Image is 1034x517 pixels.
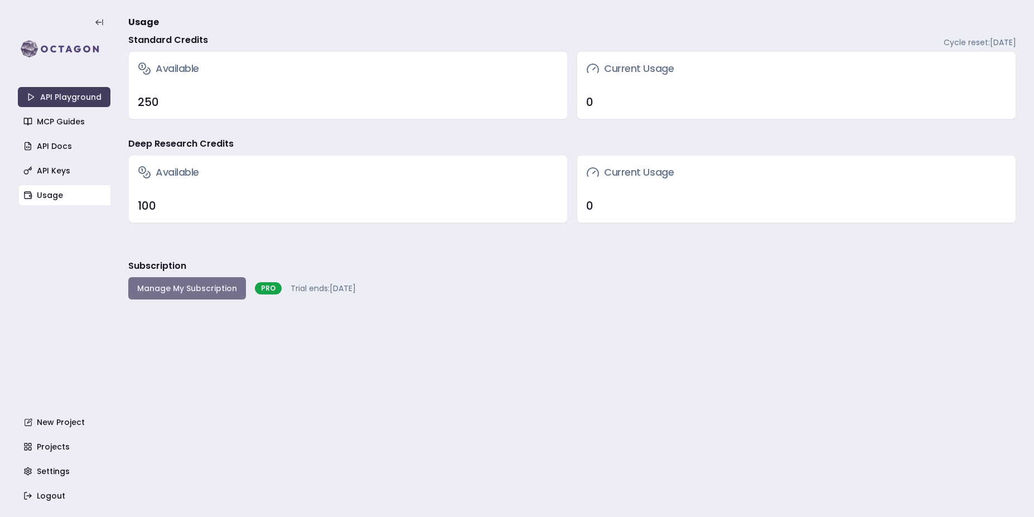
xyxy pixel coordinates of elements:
[19,437,112,457] a: Projects
[586,61,674,76] h3: Current Usage
[19,185,112,205] a: Usage
[291,283,356,294] span: Trial ends: [DATE]
[586,198,1007,214] div: 0
[19,412,112,432] a: New Project
[128,33,208,47] h4: Standard Credits
[128,137,234,151] h4: Deep Research Credits
[19,112,112,132] a: MCP Guides
[128,16,159,29] span: Usage
[19,136,112,156] a: API Docs
[138,198,558,214] div: 100
[255,282,282,294] div: PRO
[128,259,186,273] h3: Subscription
[19,461,112,481] a: Settings
[138,165,199,180] h3: Available
[138,94,558,110] div: 250
[944,37,1016,48] span: Cycle reset: [DATE]
[18,38,110,60] img: logo-rect-yK7x_WSZ.svg
[586,94,1007,110] div: 0
[138,61,199,76] h3: Available
[128,277,246,299] button: Manage My Subscription
[18,87,110,107] a: API Playground
[586,165,674,180] h3: Current Usage
[19,161,112,181] a: API Keys
[19,486,112,506] a: Logout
